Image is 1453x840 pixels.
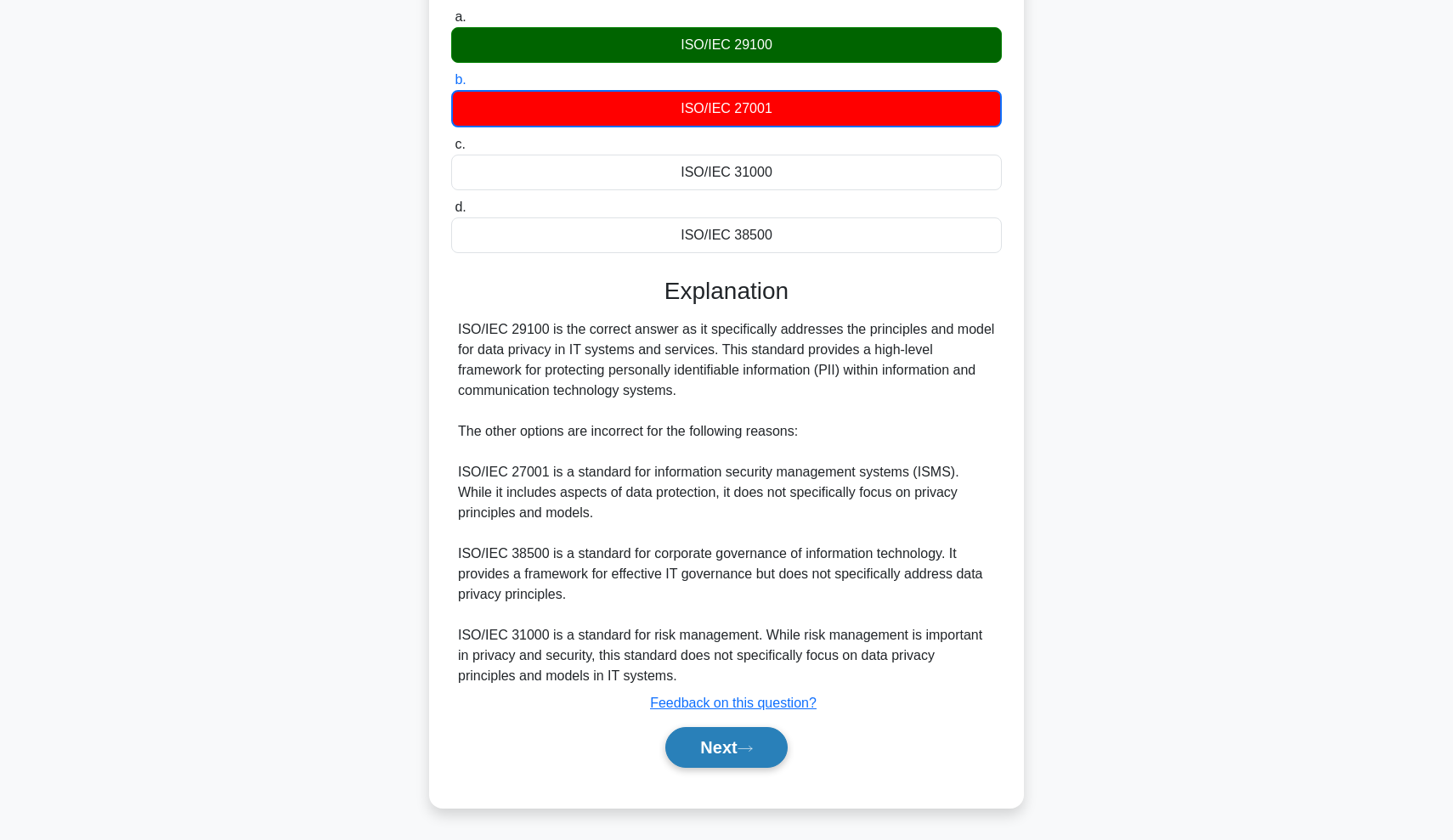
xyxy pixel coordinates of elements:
div: ISO/IEC 27001 [451,90,1002,127]
div: ISO/IEC 31000 [451,155,1002,190]
span: b. [455,72,466,87]
div: ISO/IEC 29100 [451,27,1002,63]
div: ISO/IEC 29100 is the correct answer as it specifically addresses the principles and model for dat... [458,319,995,686]
span: c. [455,137,465,151]
h3: Explanation [461,277,992,306]
span: a. [455,9,466,24]
a: Feedback on this question? [650,696,817,710]
div: ISO/IEC 38500 [451,217,1002,253]
button: Next [665,727,787,768]
span: d. [455,200,466,214]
